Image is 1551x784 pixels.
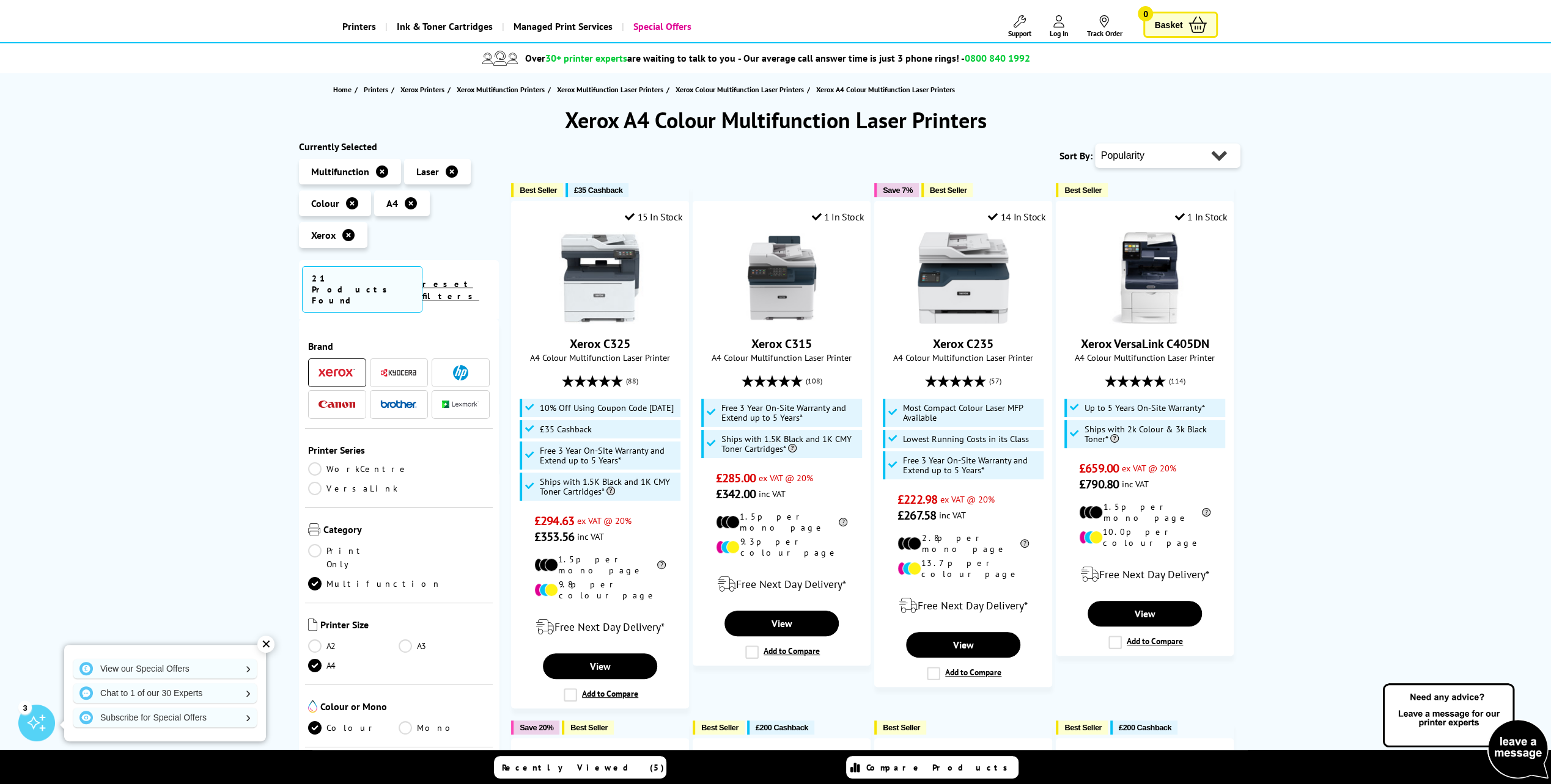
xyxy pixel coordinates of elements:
span: inc VAT [939,509,966,521]
span: inc VAT [577,531,604,542]
li: 9.8p per colour page [534,579,666,601]
div: 1 In Stock [993,748,1045,760]
a: reset filters [422,278,479,302]
a: View our Special Offers [73,659,257,678]
button: Save 20% [511,720,559,735]
span: £200 Cashback [756,723,808,732]
span: Ships with 1.5K Black and 1K CMY Toner Cartridges* [721,434,860,454]
span: 21 Products Found [302,266,422,313]
span: Xerox Multifunction Laser Printers [557,83,663,96]
a: Compare Products [846,756,1019,779]
a: Print Only [308,544,399,571]
div: 1 In Stock [811,211,864,223]
label: Add to Compare [564,688,638,702]
span: inc VAT [759,488,786,499]
span: £790.80 [1079,476,1119,492]
span: Multifunction [311,165,369,178]
span: A4 Colour Multifunction Laser Printer [881,352,1045,363]
a: Lexmark [442,397,479,412]
a: View [543,653,657,679]
span: Free 3 Year On-Site Warranty and Extend up to 5 Years* [540,446,678,465]
span: ex VAT @ 20% [1122,462,1176,474]
span: A4 [386,197,398,209]
span: 0 [1138,6,1153,21]
span: Best Seller [520,186,557,195]
a: Xerox C315 [736,314,828,326]
span: Lowest Running Costs in its Class [903,434,1029,444]
span: Xerox Colour Multifunction Laser Printers [676,83,804,96]
img: Open Live Chat window [1380,681,1551,782]
span: inc VAT [1122,478,1149,490]
a: WorkCentre [308,462,409,476]
img: Category [308,523,320,535]
a: Chat to 1 of our 30 Experts [73,683,257,703]
span: Ink & Toner Cartridges [397,11,493,42]
a: Track Order [1086,15,1122,38]
span: 0800 840 1992 [964,52,1030,64]
span: A4 Colour Multifunction Laser Printer [1063,352,1227,363]
button: Best Seller [874,720,926,735]
img: Xerox [319,368,355,377]
a: Xerox Colour Multifunction Laser Printers [676,83,807,96]
img: Xerox C325 [554,232,646,324]
span: ex VAT @ 20% [940,493,995,505]
li: 1.5p per mono page [1079,501,1210,523]
a: Home [333,83,355,96]
a: Canon [319,397,355,412]
span: Compare Products [866,762,1014,773]
span: Xerox Printers [400,83,444,96]
span: A4 Colour Multifunction Laser Printer [518,352,682,363]
span: (88) [626,369,638,393]
a: Ink & Toner Cartridges [385,11,502,42]
span: £267.58 [897,507,936,523]
span: £285.00 [716,470,756,486]
button: £200 Cashback [1110,720,1177,735]
span: (114) [1169,369,1185,393]
a: A4 [308,659,399,672]
span: Xerox A4 Colour Multifunction Laser Printers [816,85,955,94]
span: Free 3 Year On-Site Warranty and Extend up to 5 Years* [903,456,1041,475]
label: Add to Compare [1108,636,1183,649]
a: Colour [308,721,399,735]
div: 1 In Stock [630,748,682,760]
a: View [1088,601,1201,626]
button: Best Seller [562,720,614,735]
span: £342.00 [716,486,756,502]
div: ✕ [257,636,274,653]
span: £35 Cashback [574,186,622,195]
div: modal_delivery [1063,557,1227,592]
span: ex VAT @ 20% [759,472,813,484]
span: - Our average call answer time is just 3 phone rings! - [737,52,1030,64]
button: Best Seller [921,183,973,197]
span: Most Compact Colour Laser MFP Available [903,403,1041,423]
a: Xerox C235 [933,336,993,352]
li: 1.5p per mono page [716,511,847,533]
span: Best Seller [701,723,739,732]
span: Recently Viewed (5) [502,762,665,773]
a: Xerox VersaLink C405DN [1081,336,1209,352]
div: 1 In Stock [1175,211,1228,223]
button: Save 7% [874,183,918,197]
div: modal_delivery [699,567,864,601]
button: £200 Cashback [747,720,814,735]
li: 10.0p per colour page [1079,526,1210,548]
span: Best Seller [883,723,920,732]
a: Mono [399,721,490,735]
li: 2.8p per mono page [897,532,1029,554]
li: 13.7p per colour page [897,557,1029,579]
span: Printer Series [308,444,490,456]
span: Xerox Multifunction Printers [457,83,545,96]
a: Xerox VersaLink C405DN [1099,314,1191,326]
span: Ships with 2k Colour & 3k Black Toner* [1085,424,1223,444]
div: 15 In Stock [625,211,682,223]
a: Managed Print Services [502,11,622,42]
span: Log In [1049,29,1068,38]
a: View [724,611,838,636]
span: Support [1008,29,1031,38]
a: Log In [1049,15,1068,38]
a: Brother [380,397,417,412]
a: Printers [364,83,391,96]
span: Colour [311,197,339,209]
img: Canon [319,401,355,408]
img: Xerox C315 [736,232,828,324]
